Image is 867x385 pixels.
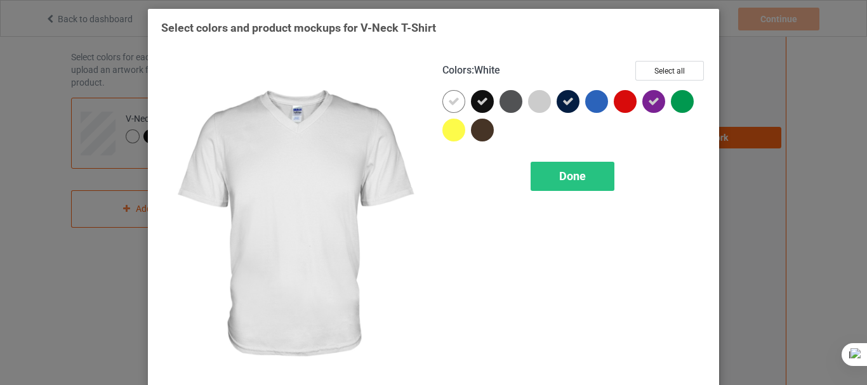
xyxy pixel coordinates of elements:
h4: : [442,64,500,77]
span: Done [559,169,586,183]
span: Colors [442,64,472,76]
span: Select colors and product mockups for V-Neck T-Shirt [161,21,436,34]
button: Select all [635,61,704,81]
span: White [474,64,500,76]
